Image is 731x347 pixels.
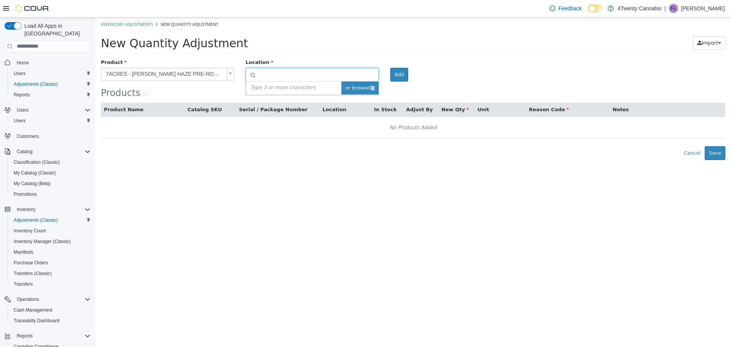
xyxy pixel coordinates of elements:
[11,69,29,78] a: Users
[11,258,51,267] a: Purchase Orders
[65,4,123,10] span: New Quantity Adjustment
[8,279,94,289] button: Transfers
[434,89,474,95] span: Reason Code
[2,146,94,157] button: Catalog
[11,226,91,235] span: Inventory Count
[588,5,604,13] input: Dark Mode
[664,4,666,13] p: |
[11,190,40,199] a: Promotions
[14,238,71,245] span: Inventory Manager (Classic)
[11,168,91,177] span: My Catalog (Classic)
[45,73,54,80] small: ( )
[14,147,35,156] button: Catalog
[11,269,91,278] span: Transfers (Classic)
[14,106,91,115] span: Users
[14,147,91,156] span: Catalog
[11,248,36,257] a: Manifests
[21,22,91,37] span: Load All Apps in [GEOGRAPHIC_DATA]
[14,295,42,304] button: Operations
[14,331,91,341] span: Reports
[14,228,46,234] span: Inventory Count
[144,88,214,96] button: Serial / Package Number
[14,331,36,341] button: Reports
[6,4,58,10] a: Inventory Adjustments
[14,249,33,255] span: Manifests
[11,237,91,246] span: Inventory Manager (Classic)
[2,294,94,305] button: Operations
[11,226,49,235] a: Inventory Count
[227,88,252,96] button: Location
[11,237,74,246] a: Inventory Manager (Classic)
[11,69,91,78] span: Users
[17,206,35,213] span: Inventory
[8,189,94,200] button: Promotions
[669,4,678,13] div: Francis Licmo
[11,316,91,325] span: Traceabilty Dashboard
[11,179,54,188] a: My Catalog (Beta)
[607,22,623,28] span: Import
[6,51,129,63] span: 7ACRES - [PERSON_NAME] HAZE PRE-ROLL Sativa - 2x0.5g
[14,131,91,141] span: Customers
[14,58,91,67] span: Home
[681,4,725,13] p: [PERSON_NAME]
[8,157,94,168] button: Classification (Classic)
[11,190,91,199] span: Promotions
[11,280,36,289] a: Transfers
[15,5,49,12] img: Cova
[93,88,128,96] button: Catalog SKU
[8,247,94,257] button: Manifests
[11,305,55,315] a: Cash Management
[11,216,91,225] span: Adjustments (Classic)
[8,79,94,90] button: Adjustments (Classic)
[17,107,29,113] span: Users
[11,90,33,99] a: Reports
[14,205,38,214] button: Inventory
[246,64,283,77] span: or browse
[11,280,91,289] span: Transfers
[11,305,91,315] span: Cash Management
[14,205,91,214] span: Inventory
[6,42,32,48] span: Product
[17,296,39,302] span: Operations
[9,88,50,96] button: Product Name
[311,88,339,96] button: Adjust By
[14,295,91,304] span: Operations
[17,60,29,66] span: Home
[8,315,94,326] button: Traceabilty Dashboard
[2,57,94,68] button: Home
[6,70,45,81] span: Products
[14,260,48,266] span: Purchase Orders
[14,70,26,77] span: Users
[8,168,94,178] button: My Catalog (Classic)
[598,19,630,32] button: Import
[8,178,94,189] button: My Catalog (Beta)
[546,1,585,16] a: Feedback
[559,5,582,12] span: Feedback
[14,170,56,176] span: My Catalog (Classic)
[11,104,625,116] div: No Products Added
[8,225,94,236] button: Inventory Count
[8,215,94,225] button: Adjustments (Classic)
[11,158,91,167] span: Classification (Classic)
[14,92,30,98] span: Reports
[17,333,33,339] span: Reports
[11,248,91,257] span: Manifests
[17,133,39,139] span: Customers
[610,129,630,142] button: Save
[11,258,91,267] span: Purchase Orders
[346,89,374,95] span: New Qty
[2,131,94,142] button: Customers
[14,191,37,197] span: Promotions
[14,217,58,223] span: Adjustments (Classic)
[14,106,32,115] button: Users
[11,168,59,177] a: My Catalog (Classic)
[295,50,313,64] button: Add
[11,158,63,167] a: Classification (Classic)
[11,216,61,225] a: Adjustments (Classic)
[11,116,91,125] span: Users
[14,81,58,87] span: Adjustments (Classic)
[8,257,94,268] button: Purchase Orders
[11,90,91,99] span: Reports
[11,80,61,89] a: Adjustments (Classic)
